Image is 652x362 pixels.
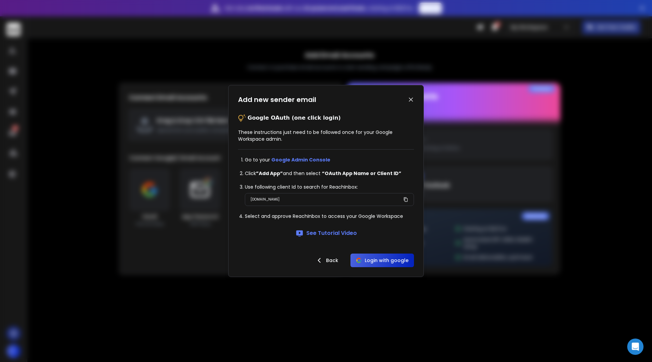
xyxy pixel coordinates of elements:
[310,254,344,267] button: Back
[322,170,401,177] strong: “OAuth App Name or Client ID”
[238,129,414,142] p: These instructions just need to be followed once for your Google Workspace admin.
[245,184,414,190] li: Use following client Id to search for ReachInbox:
[248,114,341,122] p: Google OAuth (one click login)
[245,213,414,220] li: Select and approve ReachInbox to access your Google Workspace
[238,95,316,104] h1: Add new sender email
[350,254,414,267] button: Login with google
[295,229,357,237] a: See Tutorial Video
[627,339,644,355] div: Open Intercom Messenger
[245,170,414,177] li: Click and then select
[251,196,279,203] p: [DOMAIN_NAME]
[245,156,414,163] li: Go to your
[256,170,283,177] strong: ”Add App”
[271,156,330,163] a: Google Admin Console
[238,114,246,122] img: tips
